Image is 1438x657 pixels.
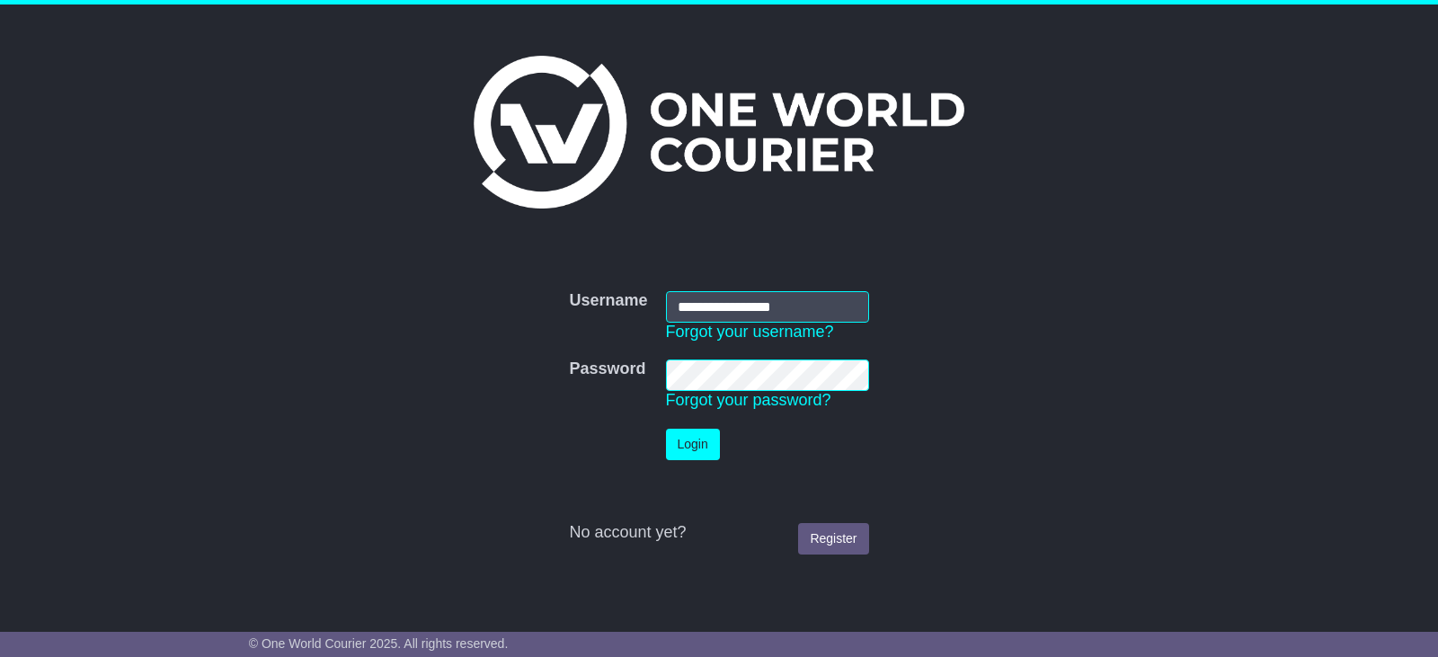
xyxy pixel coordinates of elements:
[249,636,509,651] span: © One World Courier 2025. All rights reserved.
[569,360,645,379] label: Password
[474,56,964,209] img: One World
[666,323,834,341] a: Forgot your username?
[569,523,868,543] div: No account yet?
[666,391,831,409] a: Forgot your password?
[798,523,868,555] a: Register
[569,291,647,311] label: Username
[666,429,720,460] button: Login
